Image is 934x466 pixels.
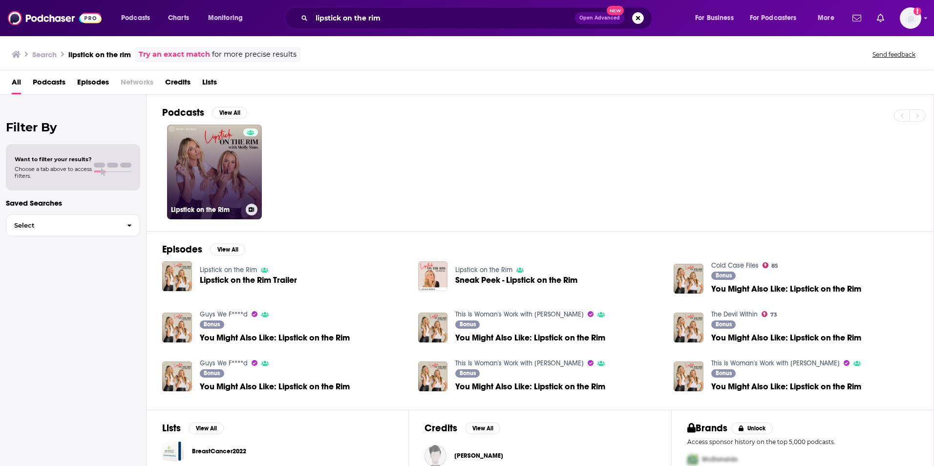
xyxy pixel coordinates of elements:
[208,11,243,25] span: Monitoring
[162,422,181,434] h2: Lists
[455,276,577,284] a: Sneak Peek - Lipstick on the Rim
[674,264,703,294] img: You Might Also Like: Lipstick on the Rim
[200,276,297,284] a: Lipstick on the Rim Trailer
[900,7,921,29] img: User Profile
[454,452,503,460] a: Emese Gormley
[418,313,448,342] img: You Might Also Like: Lipstick on the Rim
[743,10,811,26] button: open menu
[139,49,210,60] a: Try an exact match
[750,11,797,25] span: For Podcasters
[212,49,297,60] span: for more precise results
[579,16,620,21] span: Open Advanced
[167,125,262,219] a: Lipstick on the Rim
[870,50,918,59] button: Send feedback
[418,361,448,391] a: You Might Also Like: Lipstick on the Rim
[162,422,224,434] a: ListsView All
[711,334,861,342] span: You Might Also Like: Lipstick on the Rim
[162,243,245,255] a: EpisodesView All
[200,382,350,391] a: You Might Also Like: Lipstick on the Rim
[162,440,184,462] a: BreastCancer2022
[711,382,861,391] a: You Might Also Like: Lipstick on the Rim
[204,370,220,376] span: Bonus
[68,50,131,59] h3: lipstick on the rim
[162,313,192,342] img: You Might Also Like: Lipstick on the Rim
[460,321,476,327] span: Bonus
[121,74,153,94] span: Networks
[212,107,247,119] button: View All
[33,74,65,94] a: Podcasts
[818,11,834,25] span: More
[455,382,605,391] a: You Might Also Like: Lipstick on the Rim
[674,361,703,391] img: You Might Also Like: Lipstick on the Rim
[6,120,140,134] h2: Filter By
[165,74,191,94] a: Credits
[687,422,728,434] h2: Brands
[12,74,21,94] a: All
[873,10,888,26] a: Show notifications dropdown
[189,423,224,434] button: View All
[607,6,624,15] span: New
[294,7,661,29] div: Search podcasts, credits, & more...
[711,261,759,270] a: Cold Case Files
[418,261,448,291] img: Sneak Peek - Lipstick on the Rim
[900,7,921,29] button: Show profile menu
[716,321,732,327] span: Bonus
[711,359,840,367] a: This Is Woman's Work with Nicole Kalil
[425,422,457,434] h2: Credits
[312,10,575,26] input: Search podcasts, credits, & more...
[162,361,192,391] img: You Might Also Like: Lipstick on the Rim
[688,10,746,26] button: open menu
[702,455,738,464] span: McDonalds
[455,359,584,367] a: This Is Woman's Work with Nicole Kalil
[162,10,195,26] a: Charts
[77,74,109,94] a: Episodes
[162,106,247,119] a: PodcastsView All
[192,446,246,457] a: BreastCancer2022
[202,74,217,94] a: Lists
[771,264,778,268] span: 85
[121,11,150,25] span: Podcasts
[731,423,773,434] button: Unlock
[711,285,861,293] a: You Might Also Like: Lipstick on the Rim
[455,310,584,318] a: This Is Woman's Work with Nicole Kalil
[200,334,350,342] a: You Might Also Like: Lipstick on the Rim
[455,266,512,274] a: Lipstick on the Rim
[15,166,92,179] span: Choose a tab above to access filters.
[687,438,918,445] p: Access sponsor history on the top 5,000 podcasts.
[811,10,847,26] button: open menu
[171,206,242,214] h3: Lipstick on the Rim
[695,11,734,25] span: For Business
[849,10,865,26] a: Show notifications dropdown
[674,313,703,342] img: You Might Also Like: Lipstick on the Rim
[762,311,777,317] a: 73
[6,198,140,208] p: Saved Searches
[900,7,921,29] span: Logged in as audreytaylor13
[8,9,102,27] img: Podchaser - Follow, Share and Rate Podcasts
[455,334,605,342] a: You Might Also Like: Lipstick on the Rim
[575,12,624,24] button: Open AdvancedNew
[454,452,503,460] span: [PERSON_NAME]
[716,273,732,278] span: Bonus
[162,261,192,291] a: Lipstick on the Rim Trailer
[6,214,140,236] button: Select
